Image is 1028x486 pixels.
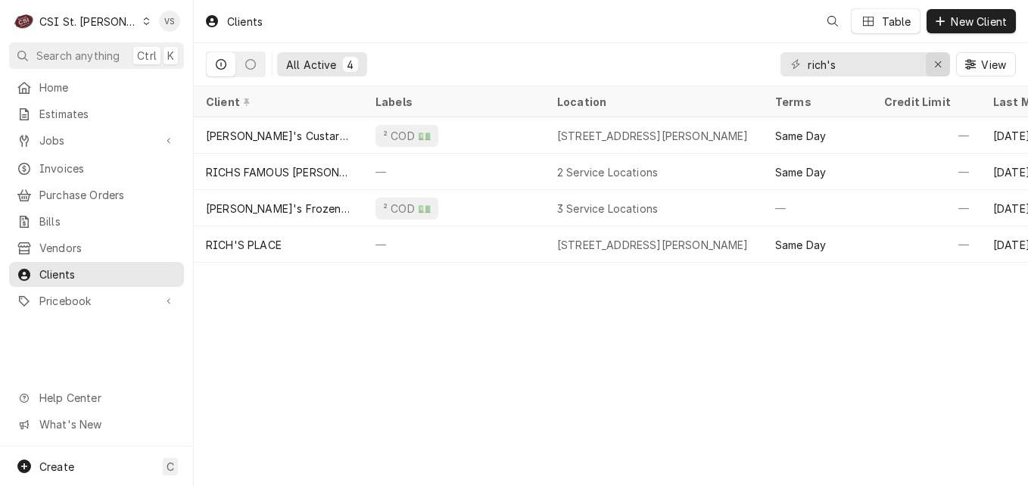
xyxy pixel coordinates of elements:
span: Clients [39,266,176,282]
div: — [872,190,981,226]
span: New Client [948,14,1010,30]
a: Go to Jobs [9,128,184,153]
div: ² COD 💵 [382,201,432,217]
div: All Active [286,57,337,73]
div: 4 [346,57,355,73]
span: Ctrl [137,48,157,64]
div: — [872,226,981,263]
div: Terms [775,94,857,110]
span: What's New [39,416,175,432]
div: 2 Service Locations [557,164,658,180]
div: [STREET_ADDRESS][PERSON_NAME] [557,128,749,144]
span: Bills [39,213,176,229]
div: CSI St. [PERSON_NAME] [39,14,138,30]
span: Search anything [36,48,120,64]
a: Invoices [9,156,184,181]
div: [PERSON_NAME]'s Frozen Custard [206,201,351,217]
a: Bills [9,209,184,234]
div: Vicky Stuesse's Avatar [159,11,180,32]
div: Client [206,94,348,110]
div: [STREET_ADDRESS][PERSON_NAME] [557,237,749,253]
button: View [956,52,1016,76]
span: K [167,48,174,64]
a: Estimates [9,101,184,126]
span: Create [39,460,74,473]
a: Go to What's New [9,412,184,437]
div: CSI St. Louis's Avatar [14,11,35,32]
span: Estimates [39,106,176,122]
button: Search anythingCtrlK [9,42,184,69]
div: — [363,226,545,263]
button: Erase input [926,52,950,76]
a: Vendors [9,235,184,260]
div: Location [557,94,751,110]
span: Invoices [39,160,176,176]
span: Home [39,79,176,95]
div: Credit Limit [884,94,966,110]
div: RICHS FAMOUS [PERSON_NAME] [206,164,351,180]
div: VS [159,11,180,32]
div: — [763,190,872,226]
span: C [167,459,174,475]
span: Help Center [39,390,175,406]
button: Open search [821,9,845,33]
a: Go to Pricebook [9,288,184,313]
span: View [978,57,1009,73]
a: Purchase Orders [9,182,184,207]
div: Labels [375,94,533,110]
a: Clients [9,262,184,287]
div: — [872,154,981,190]
div: RICH'S PLACE [206,237,282,253]
div: Same Day [775,164,826,180]
div: 3 Service Locations [557,201,658,217]
a: Home [9,75,184,100]
div: ² COD 💵 [382,128,432,144]
div: Same Day [775,237,826,253]
div: — [872,117,981,154]
button: New Client [927,9,1016,33]
span: Jobs [39,132,154,148]
div: — [363,154,545,190]
input: Keyword search [808,52,921,76]
span: Vendors [39,240,176,256]
div: Same Day [775,128,826,144]
span: Purchase Orders [39,187,176,203]
div: C [14,11,35,32]
div: [PERSON_NAME]'s Custard Crystal City [206,128,351,144]
a: Go to Help Center [9,385,184,410]
div: Table [882,14,911,30]
span: Pricebook [39,293,154,309]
